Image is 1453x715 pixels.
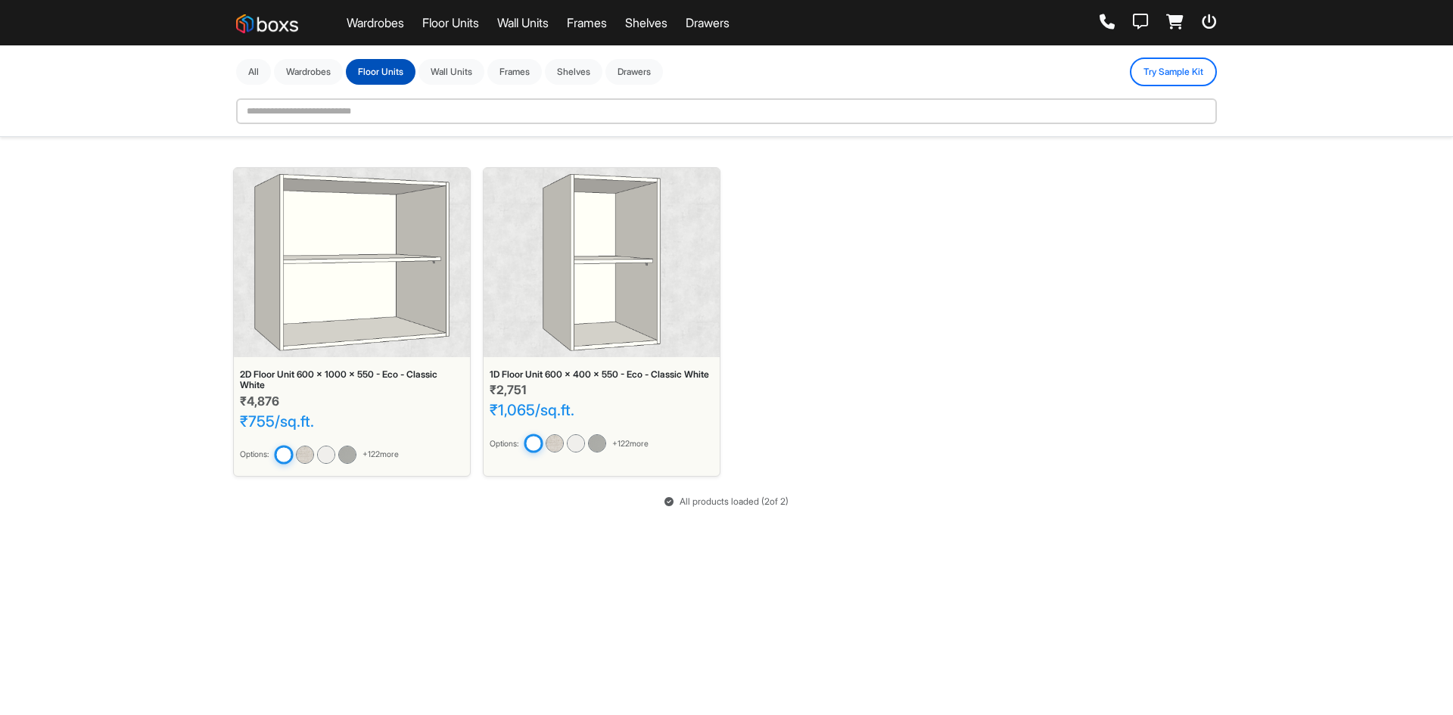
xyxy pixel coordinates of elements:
img: 2D Floor Unit 600 x 1000 x 550 - Eco - Classic White [274,445,293,464]
span: ₹2,751 [490,382,526,397]
div: 2D Floor Unit 600 x 1000 x 550 - Eco - Classic White [240,369,464,391]
a: Wall Units [497,14,549,32]
a: Wardrobes [347,14,404,32]
small: Options: [490,438,518,450]
button: Frames [487,59,542,85]
a: Floor Units [422,14,479,32]
img: Boxs Store logo [236,14,298,33]
a: Frames [567,14,607,32]
small: Options: [240,449,269,461]
button: Shelves [545,59,602,85]
a: 2D Floor Unit 600 x 1000 x 550 - Eco - Classic White2D Floor Unit 600 x 1000 x 550 - Eco - Classi... [233,167,471,477]
a: 1D Floor Unit 600 x 400 x 550 - Eco - Classic White1D Floor Unit 600 x 400 x 550 - Eco - Classic ... [483,167,720,477]
div: ₹1,065/sq.ft. [490,401,714,419]
span: + 122 more [362,449,399,461]
div: 1D Floor Unit 600 x 400 x 550 - Eco - Classic White [490,369,714,380]
button: Wardrobes [274,59,343,85]
img: 2D Floor Unit 600 x 1000 x 550 - Eco - Classic White [254,174,450,351]
button: Wall Units [418,59,484,85]
img: 1D Floor Unit 600 x 400 x 550 - Prime - Linen [546,434,564,452]
a: Shelves [625,14,667,32]
button: Drawers [605,59,663,85]
button: Floor Units [346,59,415,85]
img: 2D Floor Unit 600 x 1000 x 550 - Prime - Linen [296,446,314,464]
a: Drawers [686,14,730,32]
img: 2D Floor Unit 600 x 1000 x 550 - Architect - Ivory White [317,446,335,464]
button: Try Sample Kit [1130,58,1217,86]
img: 1D Floor Unit 600 x 400 x 550 - Architect - Graphite [588,434,606,452]
img: 1D Floor Unit 600 x 400 x 550 - Eco - Classic White [543,174,661,351]
button: All [236,59,271,85]
span: + 122 more [612,438,649,450]
img: 1D Floor Unit 600 x 400 x 550 - Architect - Ivory White [567,434,585,452]
span: ₹4,876 [240,393,279,409]
a: Logout [1202,14,1217,31]
div: All products loaded ( 2 of 2 ) [227,495,1226,508]
div: ₹755/sq.ft. [240,412,464,431]
img: 2D Floor Unit 600 x 1000 x 550 - Architect - Graphite [338,446,356,464]
img: 1D Floor Unit 600 x 400 x 550 - Eco - Classic White [524,434,543,453]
